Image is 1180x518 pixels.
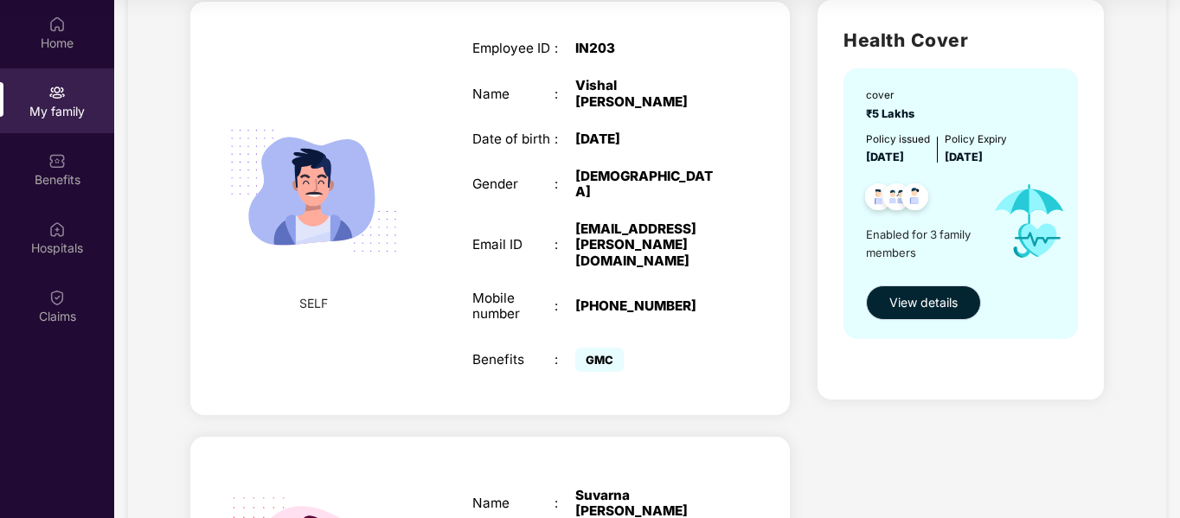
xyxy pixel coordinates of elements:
[210,87,417,294] img: svg+xml;base64,PHN2ZyB4bWxucz0iaHR0cDovL3d3dy53My5vcmcvMjAwMC9zdmciIHdpZHRoPSIyMjQiIGhlaWdodD0iMT...
[894,178,936,221] img: svg+xml;base64,PHN2ZyB4bWxucz0iaHR0cDovL3d3dy53My5vcmcvMjAwMC9zdmciIHdpZHRoPSI0OC45NDMiIGhlaWdodD...
[575,298,720,314] div: [PHONE_NUMBER]
[48,289,66,306] img: svg+xml;base64,PHN2ZyBpZD0iQ2xhaW0iIHhtbG5zPSJodHRwOi8vd3d3LnczLm9yZy8yMDAwL3N2ZyIgd2lkdGg9IjIwIi...
[866,131,930,148] div: Policy issued
[48,84,66,101] img: svg+xml;base64,PHN2ZyB3aWR0aD0iMjAiIGhlaWdodD0iMjAiIHZpZXdCb3g9IjAgMCAyMCAyMCIgZmlsbD0ibm9uZSIgeG...
[472,131,555,147] div: Date of birth
[472,86,555,102] div: Name
[575,131,720,147] div: [DATE]
[472,237,555,253] div: Email ID
[575,78,720,109] div: Vishal [PERSON_NAME]
[945,150,983,163] span: [DATE]
[299,294,328,313] span: SELF
[866,150,904,163] span: [DATE]
[575,221,720,269] div: [EMAIL_ADDRESS][PERSON_NAME][DOMAIN_NAME]
[472,41,555,56] div: Employee ID
[857,178,900,221] img: svg+xml;base64,PHN2ZyB4bWxucz0iaHR0cDovL3d3dy53My5vcmcvMjAwMC9zdmciIHdpZHRoPSI0OC45NDMiIGhlaWdodD...
[866,285,981,320] button: View details
[575,348,624,372] span: GMC
[575,41,720,56] div: IN203
[945,131,1007,148] div: Policy Expiry
[843,26,1078,54] h2: Health Cover
[555,131,575,147] div: :
[48,221,66,238] img: svg+xml;base64,PHN2ZyBpZD0iSG9zcGl0YWxzIiB4bWxucz0iaHR0cDovL3d3dy53My5vcmcvMjAwMC9zdmciIHdpZHRoPS...
[48,16,66,33] img: svg+xml;base64,PHN2ZyBpZD0iSG9tZSIgeG1sbnM9Imh0dHA6Ly93d3cudzMub3JnLzIwMDAvc3ZnIiB3aWR0aD0iMjAiIG...
[875,178,918,221] img: svg+xml;base64,PHN2ZyB4bWxucz0iaHR0cDovL3d3dy53My5vcmcvMjAwMC9zdmciIHdpZHRoPSI0OC45MTUiIGhlaWdodD...
[866,87,920,104] div: cover
[575,169,720,200] div: [DEMOGRAPHIC_DATA]
[555,237,575,253] div: :
[555,41,575,56] div: :
[555,496,575,511] div: :
[889,293,958,312] span: View details
[472,176,555,192] div: Gender
[978,166,1080,276] img: icon
[866,107,920,120] span: ₹5 Lakhs
[472,291,555,322] div: Mobile number
[48,152,66,169] img: svg+xml;base64,PHN2ZyBpZD0iQmVuZWZpdHMiIHhtbG5zPSJodHRwOi8vd3d3LnczLm9yZy8yMDAwL3N2ZyIgd2lkdGg9Ij...
[472,352,555,368] div: Benefits
[866,226,978,261] span: Enabled for 3 family members
[555,176,575,192] div: :
[555,298,575,314] div: :
[472,496,555,511] div: Name
[555,86,575,102] div: :
[555,352,575,368] div: :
